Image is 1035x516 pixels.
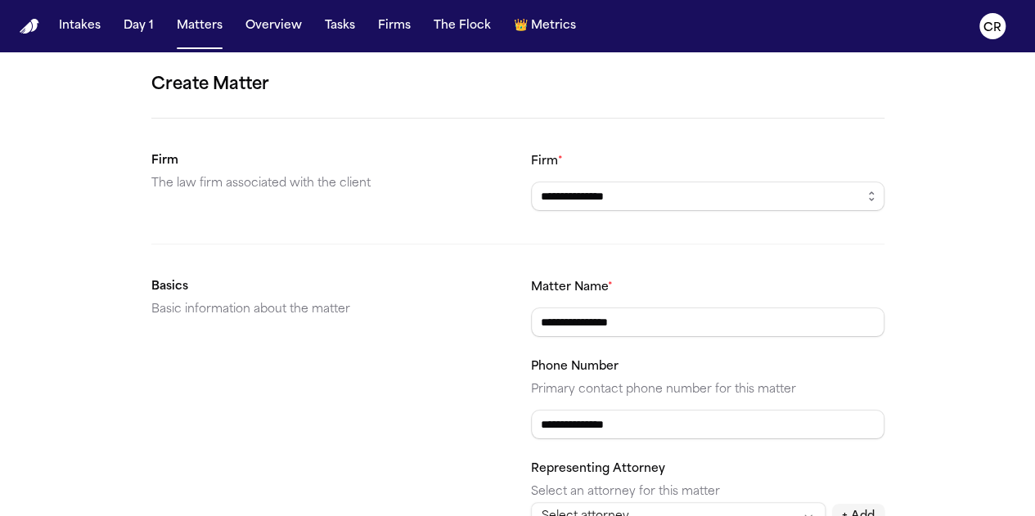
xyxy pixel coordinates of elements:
[117,11,160,41] button: Day 1
[20,19,39,34] img: Finch Logo
[531,380,884,400] p: Primary contact phone number for this matter
[151,174,505,194] p: The law firm associated with the client
[531,482,884,502] p: Select an attorney for this matter
[371,11,417,41] button: Firms
[531,361,619,373] label: Phone Number
[531,182,884,211] input: Select a firm
[239,11,308,41] button: Overview
[318,11,362,41] button: Tasks
[427,11,497,41] button: The Flock
[151,300,505,320] p: Basic information about the matter
[531,281,613,294] label: Matter Name
[170,11,229,41] button: Matters
[151,151,505,171] h2: Firm
[507,11,583,41] button: crownMetrics
[531,155,563,168] label: Firm
[52,11,107,41] button: Intakes
[531,463,665,475] label: Representing Attorney
[151,72,884,98] h1: Create Matter
[151,277,505,297] h2: Basics
[20,19,39,34] a: Home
